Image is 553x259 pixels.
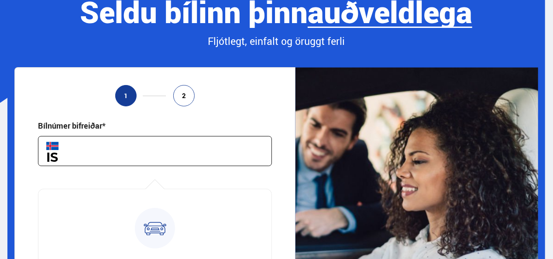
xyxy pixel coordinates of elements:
[124,92,128,99] span: 1
[7,3,33,30] button: Opna LiveChat spjallviðmót
[182,92,186,99] span: 2
[38,120,106,131] div: Bílnúmer bifreiðar*
[14,34,538,49] div: Fljótlegt, einfalt og öruggt ferli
